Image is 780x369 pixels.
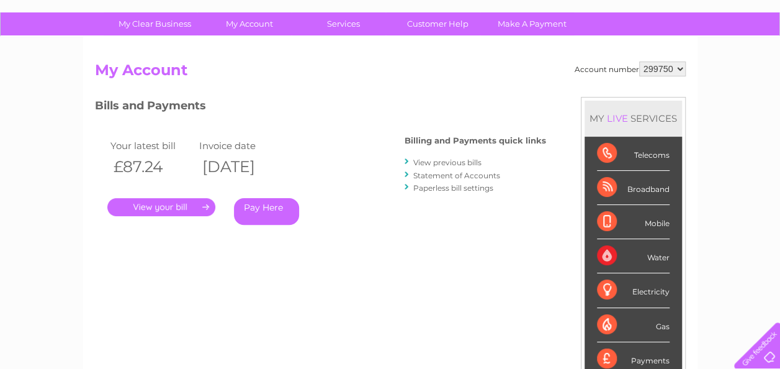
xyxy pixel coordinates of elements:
div: MY SERVICES [585,101,682,136]
a: Telecoms [627,53,665,62]
h3: Bills and Payments [95,97,546,119]
div: Account number [575,61,686,76]
div: Broadband [597,171,670,205]
a: My Account [198,12,300,35]
td: Your latest bill [107,137,197,154]
a: Log out [739,53,768,62]
div: Telecoms [597,137,670,171]
div: Clear Business is a trading name of Verastar Limited (registered in [GEOGRAPHIC_DATA] No. 3667643... [97,7,684,60]
a: Services [292,12,395,35]
img: logo.png [27,32,91,70]
a: . [107,198,215,216]
a: View previous bills [413,158,482,167]
a: Paperless bill settings [413,183,493,193]
th: £87.24 [107,154,197,180]
a: Statement of Accounts [413,171,500,180]
th: [DATE] [196,154,285,180]
div: Gas [597,308,670,342]
td: Invoice date [196,137,285,154]
h2: My Account [95,61,686,85]
div: Water [597,239,670,273]
a: Contact [697,53,728,62]
h4: Billing and Payments quick links [405,136,546,145]
a: Customer Help [387,12,489,35]
a: My Clear Business [104,12,206,35]
a: Energy [593,53,620,62]
a: Blog [672,53,690,62]
div: Electricity [597,273,670,307]
a: Water [562,53,585,62]
div: Mobile [597,205,670,239]
div: LIVE [604,112,630,124]
a: Make A Payment [481,12,583,35]
a: Pay Here [234,198,299,225]
a: 0333 014 3131 [546,6,632,22]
